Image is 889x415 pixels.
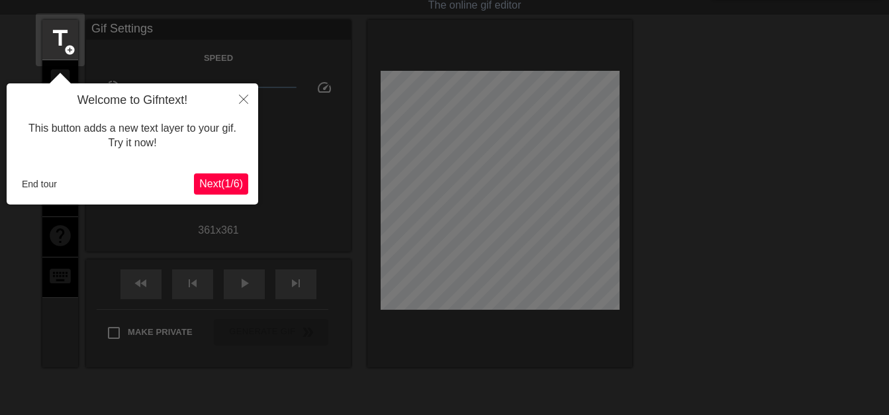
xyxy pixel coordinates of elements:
button: Close [229,83,258,114]
button: End tour [17,174,62,194]
button: Next [194,173,248,195]
div: This button adds a new text layer to your gif. Try it now! [17,108,248,164]
span: Next ( 1 / 6 ) [199,178,243,189]
h4: Welcome to Gifntext! [17,93,248,108]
